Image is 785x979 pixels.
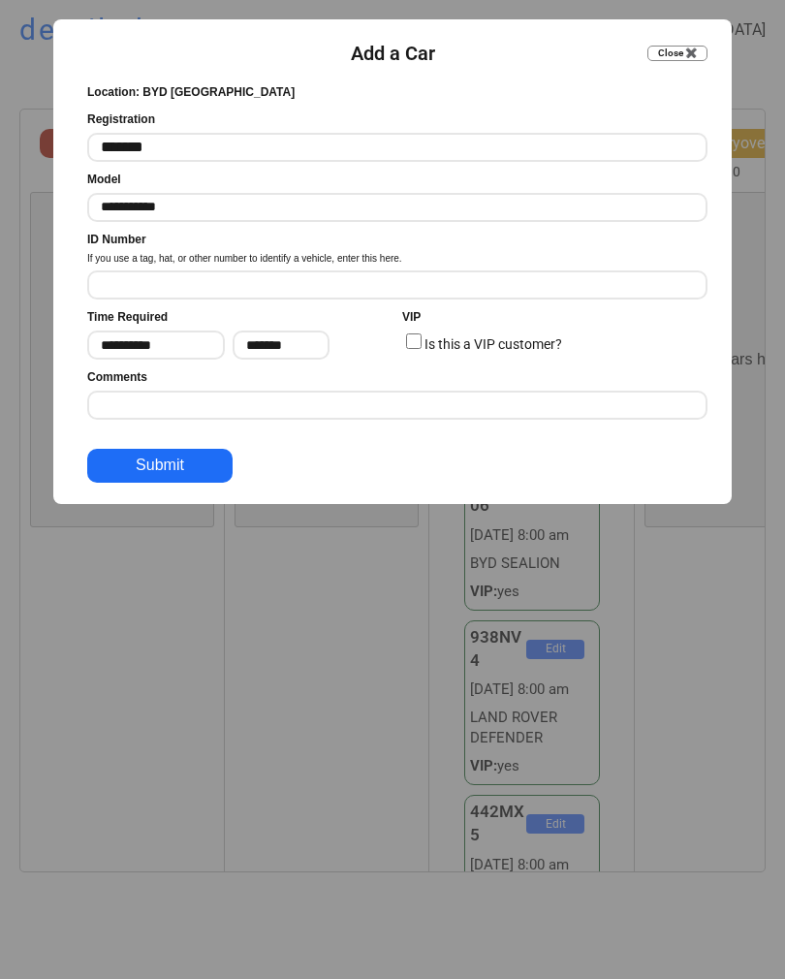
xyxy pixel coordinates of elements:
label: Is this a VIP customer? [424,336,562,352]
div: Comments [87,369,147,386]
button: Submit [87,449,233,483]
div: Location: BYD [GEOGRAPHIC_DATA] [87,84,295,101]
div: VIP [402,309,421,326]
div: If you use a tag, hat, or other number to identify a vehicle, enter this here. [87,252,402,266]
div: Add a Car [351,40,435,67]
button: Close ✖️ [647,46,707,61]
div: Registration [87,111,155,128]
div: Time Required [87,309,168,326]
div: ID Number [87,232,146,248]
div: Model [87,172,121,188]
